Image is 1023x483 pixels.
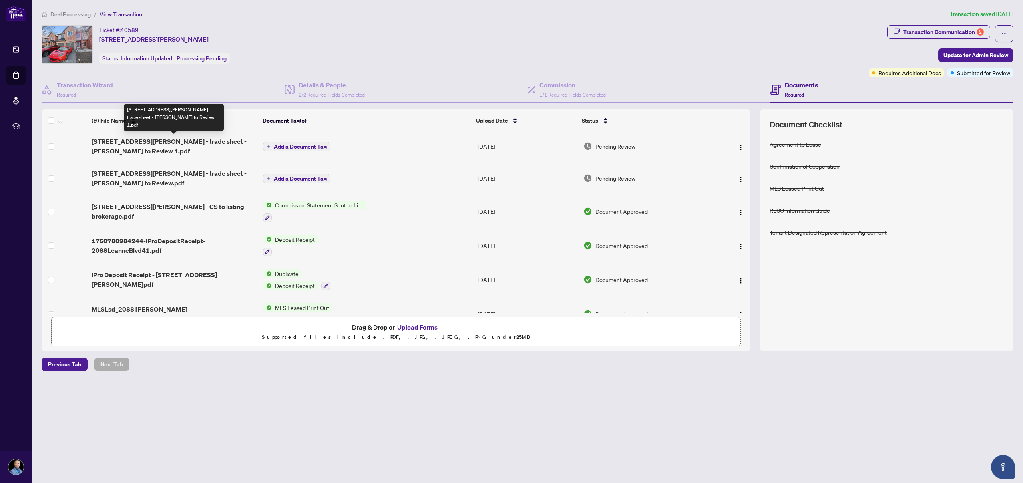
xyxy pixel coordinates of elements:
[991,455,1015,479] button: Open asap
[770,162,840,171] div: Confirmation of Cooperation
[734,172,747,185] button: Logo
[938,48,1013,62] button: Update for Admin Review
[770,119,842,130] span: Document Checklist
[299,80,365,90] h4: Details & People
[92,236,257,255] span: 1750780984244-iProDepositReceipt-2088LeanneBlvd41.pdf
[52,317,740,347] span: Drag & Drop orUpload FormsSupported files include .PDF, .JPG, .JPEG, .PNG under25MB
[259,109,473,132] th: Document Tag(s)
[57,80,113,90] h4: Transaction Wizard
[583,174,592,183] img: Document Status
[263,201,366,222] button: Status IconCommission Statement Sent to Listing Brokerage
[738,243,744,250] img: Logo
[263,303,332,325] button: Status IconMLS Leased Print Out
[474,162,580,194] td: [DATE]
[274,144,327,149] span: Add a Document Tag
[738,312,744,318] img: Logo
[57,92,76,98] span: Required
[903,26,984,38] div: Transaction Communication
[579,109,711,132] th: Status
[99,25,139,34] div: Ticket #:
[48,358,81,371] span: Previous Tab
[92,270,257,289] span: iPro Deposit Receipt - [STREET_ADDRESS][PERSON_NAME]pdf
[263,174,330,183] button: Add a Document Tag
[263,281,272,290] img: Status Icon
[42,12,47,17] span: home
[785,92,804,98] span: Required
[263,142,330,151] button: Add a Document Tag
[738,176,744,183] img: Logo
[595,142,635,151] span: Pending Review
[100,11,142,18] span: View Transaction
[263,235,272,244] img: Status Icon
[473,109,579,132] th: Upload Date
[121,55,227,62] span: Information Updated - Processing Pending
[121,26,139,34] span: 40589
[738,209,744,216] img: Logo
[92,169,257,188] span: [STREET_ADDRESS][PERSON_NAME] - trade sheet - [PERSON_NAME] to Review.pdf
[352,322,440,332] span: Drag & Drop or
[267,177,271,181] span: plus
[92,116,126,125] span: (9) File Name
[1001,31,1007,36] span: ellipsis
[267,145,271,149] span: plus
[595,207,648,216] span: Document Approved
[94,358,129,371] button: Next Tab
[474,130,580,162] td: [DATE]
[263,201,272,209] img: Status Icon
[887,25,990,39] button: Transaction Communication2
[6,6,26,21] img: logo
[595,310,648,318] span: Document Approved
[272,303,332,312] span: MLS Leased Print Out
[734,273,747,286] button: Logo
[595,275,648,284] span: Document Approved
[395,322,440,332] button: Upload Forms
[770,206,830,215] div: RECO Information Guide
[124,104,224,131] div: [STREET_ADDRESS][PERSON_NAME] - trade sheet - [PERSON_NAME] to Review 1.pdf
[583,275,592,284] img: Document Status
[738,144,744,151] img: Logo
[42,26,92,63] img: IMG-W12215617_1.jpg
[734,308,747,320] button: Logo
[770,140,821,149] div: Agreement to Lease
[583,310,592,318] img: Document Status
[263,269,330,291] button: Status IconDuplicateStatus IconDeposit Receipt
[595,174,635,183] span: Pending Review
[539,80,606,90] h4: Commission
[734,239,747,252] button: Logo
[272,281,318,290] span: Deposit Receipt
[474,297,580,331] td: [DATE]
[299,92,365,98] span: 2/2 Required Fields Completed
[770,228,887,237] div: Tenant Designated Representation Agreement
[950,10,1013,19] article: Transaction saved [DATE]
[734,140,747,153] button: Logo
[272,269,302,278] span: Duplicate
[785,80,818,90] h4: Documents
[582,116,598,125] span: Status
[94,10,96,19] li: /
[263,269,272,278] img: Status Icon
[878,68,941,77] span: Requires Additional Docs
[56,332,736,342] p: Supported files include .PDF, .JPG, .JPEG, .PNG under 25 MB
[42,358,88,371] button: Previous Tab
[474,263,580,297] td: [DATE]
[476,116,508,125] span: Upload Date
[539,92,606,98] span: 1/1 Required Fields Completed
[272,201,366,209] span: Commission Statement Sent to Listing Brokerage
[957,68,1010,77] span: Submitted for Review
[99,34,209,44] span: [STREET_ADDRESS][PERSON_NAME]
[92,137,257,156] span: [STREET_ADDRESS][PERSON_NAME] - trade sheet - [PERSON_NAME] to Review 1.pdf
[92,304,257,324] span: MLSLsd_2088 [PERSON_NAME][STREET_ADDRESS]pdf
[272,235,318,244] span: Deposit Receipt
[734,205,747,218] button: Logo
[770,184,824,193] div: MLS Leased Print Out
[92,202,257,221] span: [STREET_ADDRESS][PERSON_NAME] - CS to listing brokerage.pdf
[977,28,984,36] div: 2
[583,142,592,151] img: Document Status
[738,278,744,284] img: Logo
[595,241,648,250] span: Document Approved
[50,11,91,18] span: Deal Processing
[88,109,259,132] th: (9) File Name
[474,194,580,229] td: [DATE]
